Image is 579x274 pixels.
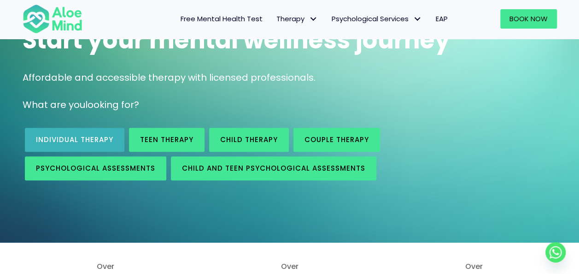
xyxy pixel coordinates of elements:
a: Whatsapp [545,242,566,262]
span: Child and Teen Psychological assessments [182,163,365,173]
span: What are you [23,98,85,111]
span: Therapy [276,14,318,24]
span: Over [23,261,188,272]
span: Teen Therapy [140,135,193,144]
a: Psychological ServicesPsychological Services: submenu [325,9,429,29]
span: Psychological assessments [36,163,155,173]
span: EAP [436,14,448,24]
span: Therapy: submenu [307,12,320,26]
span: looking for? [85,98,139,111]
span: Individual therapy [36,135,113,144]
a: Child Therapy [209,128,289,152]
span: Book Now [509,14,548,24]
img: Aloe mind Logo [23,4,82,34]
nav: Menu [94,9,455,29]
a: Child and Teen Psychological assessments [171,156,376,180]
a: Free Mental Health Test [174,9,269,29]
a: Psychological assessments [25,156,166,180]
a: EAP [429,9,455,29]
span: Over [391,261,556,272]
a: Book Now [500,9,557,29]
span: Couple therapy [304,135,369,144]
span: Over [206,261,372,272]
span: Psychological Services: submenu [411,12,424,26]
p: Affordable and accessible therapy with licensed professionals. [23,71,557,84]
a: Teen Therapy [129,128,205,152]
span: Psychological Services [332,14,422,24]
span: Free Mental Health Test [181,14,263,24]
span: Start your mental wellness journey [23,23,450,57]
a: TherapyTherapy: submenu [269,9,325,29]
a: Individual therapy [25,128,124,152]
a: Couple therapy [293,128,380,152]
span: Child Therapy [220,135,278,144]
